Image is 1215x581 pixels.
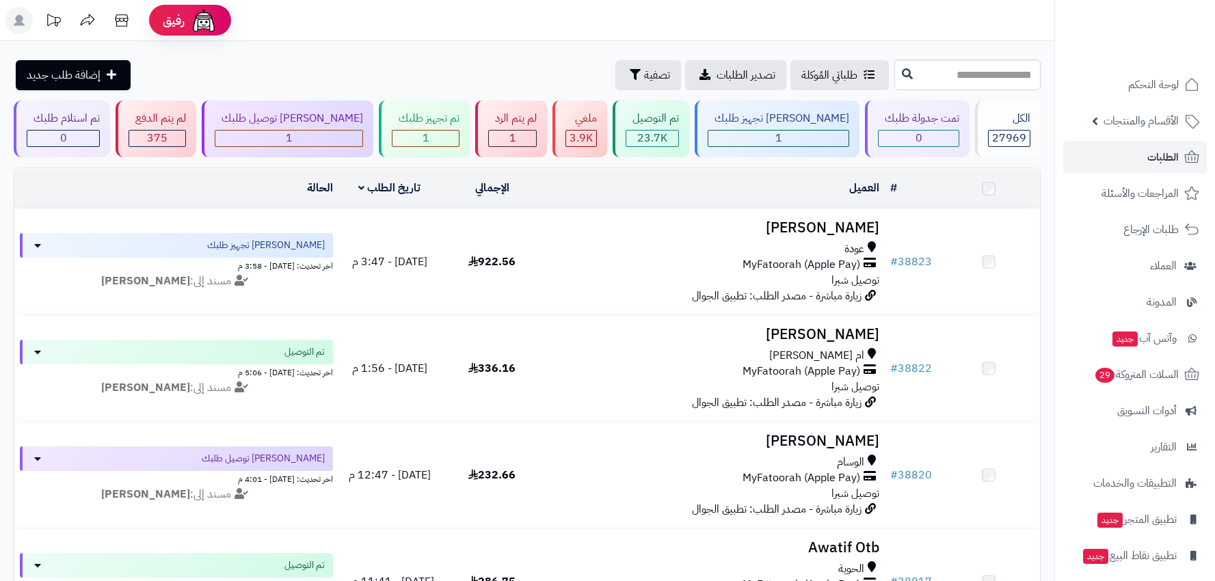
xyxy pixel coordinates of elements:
[1096,510,1177,529] span: تطبيق المتجر
[610,100,692,157] a: تم التوصيل 23.7K
[890,467,898,483] span: #
[1111,329,1177,348] span: وآتس آب
[1063,141,1207,174] a: الطلبات
[615,60,681,90] button: تصفية
[549,540,880,556] h3: Awatif Otb
[11,100,113,157] a: تم استلام طلبك 0
[10,380,343,396] div: مسند إلى:
[475,180,509,196] a: الإجمالي
[358,180,420,196] a: تاريخ الطلب
[1063,358,1207,391] a: السلات المتروكة29
[10,273,343,289] div: مسند إلى:
[352,360,427,377] span: [DATE] - 1:56 م
[472,100,550,157] a: لم يتم الرد 1
[1123,220,1179,239] span: طلبات الإرجاع
[890,467,932,483] a: #38820
[708,131,849,146] div: 1
[1147,293,1177,312] span: المدونة
[215,131,362,146] div: 1
[147,130,168,146] span: 375
[352,254,427,270] span: [DATE] - 3:47 م
[831,272,879,288] span: توصيل شبرا
[549,327,880,342] h3: [PERSON_NAME]
[1083,549,1108,564] span: جديد
[1097,513,1123,528] span: جديد
[199,100,376,157] a: [PERSON_NAME] توصيل طلبك 1
[743,257,860,273] span: MyFatoorah (Apple Pay)
[565,111,597,126] div: ملغي
[190,7,217,34] img: ai-face.png
[769,348,864,364] span: ام [PERSON_NAME]
[890,254,932,270] a: #38823
[101,273,190,289] strong: [PERSON_NAME]
[849,180,879,196] a: العميل
[1063,539,1207,572] a: تطبيق نقاط البيعجديد
[775,130,782,146] span: 1
[801,67,857,83] span: طلباتي المُوكلة
[626,111,679,126] div: تم التوصيل
[1063,431,1207,463] a: التقارير
[1063,503,1207,536] a: تطبيق المتجرجديد
[566,131,596,146] div: 3853
[101,379,190,396] strong: [PERSON_NAME]
[1112,332,1138,347] span: جديد
[743,470,860,486] span: MyFatoorah (Apple Pay)
[1063,68,1207,101] a: لوحة التحكم
[790,60,889,90] a: طلباتي المُوكلة
[1104,111,1179,131] span: الأقسام والمنتجات
[129,111,186,126] div: لم يتم الدفع
[1147,148,1179,167] span: الطلبات
[1095,368,1114,383] span: 29
[215,111,363,126] div: [PERSON_NAME] توصيل طلبك
[1063,249,1207,282] a: العملاء
[916,130,922,146] span: 0
[1082,546,1177,565] span: تطبيق نقاط البيع
[1094,365,1179,384] span: السلات المتروكة
[284,558,325,572] span: تم التوصيل
[692,394,862,411] span: زيارة مباشرة - مصدر الطلب: تطبيق الجوال
[692,501,862,517] span: زيارة مباشرة - مصدر الطلب: تطبيق الجوال
[838,561,864,577] span: الحوية
[468,467,516,483] span: 232.66
[129,131,185,146] div: 375
[60,130,67,146] span: 0
[376,100,472,157] a: تم تجهيز طلبك 1
[1093,474,1177,493] span: التطبيقات والخدمات
[992,130,1026,146] span: 27969
[1117,401,1177,420] span: أدوات التسويق
[202,452,325,465] span: [PERSON_NAME] توصيل طلبك
[831,379,879,395] span: توصيل شبرا
[284,345,325,359] span: تم التوصيل
[101,486,190,502] strong: [PERSON_NAME]
[637,130,667,146] span: 23.7K
[890,180,897,196] a: #
[708,111,849,126] div: [PERSON_NAME] تجهيز طلبك
[988,111,1030,126] div: الكل
[392,131,459,146] div: 1
[717,67,775,83] span: تصدير الطلبات
[692,100,862,157] a: [PERSON_NAME] تجهيز طلبك 1
[570,130,593,146] span: 3.9K
[972,100,1043,157] a: الكل27969
[1122,38,1202,67] img: logo-2.png
[489,131,536,146] div: 1
[163,12,185,29] span: رفيق
[27,111,100,126] div: تم استلام طلبك
[488,111,537,126] div: لم يتم الرد
[27,131,99,146] div: 0
[307,180,333,196] a: الحالة
[549,220,880,236] h3: [PERSON_NAME]
[1063,177,1207,210] a: المراجعات والأسئلة
[550,100,610,157] a: ملغي 3.9K
[685,60,786,90] a: تصدير الطلبات
[1150,256,1177,275] span: العملاء
[878,111,959,126] div: تمت جدولة طلبك
[286,130,293,146] span: 1
[1151,437,1177,457] span: التقارير
[692,288,862,304] span: زيارة مباشرة - مصدر الطلب: تطبيق الجوال
[36,7,70,38] a: تحديثات المنصة
[1063,467,1207,500] a: التطبيقات والخدمات
[468,360,516,377] span: 336.16
[509,130,516,146] span: 1
[549,433,880,449] h3: [PERSON_NAME]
